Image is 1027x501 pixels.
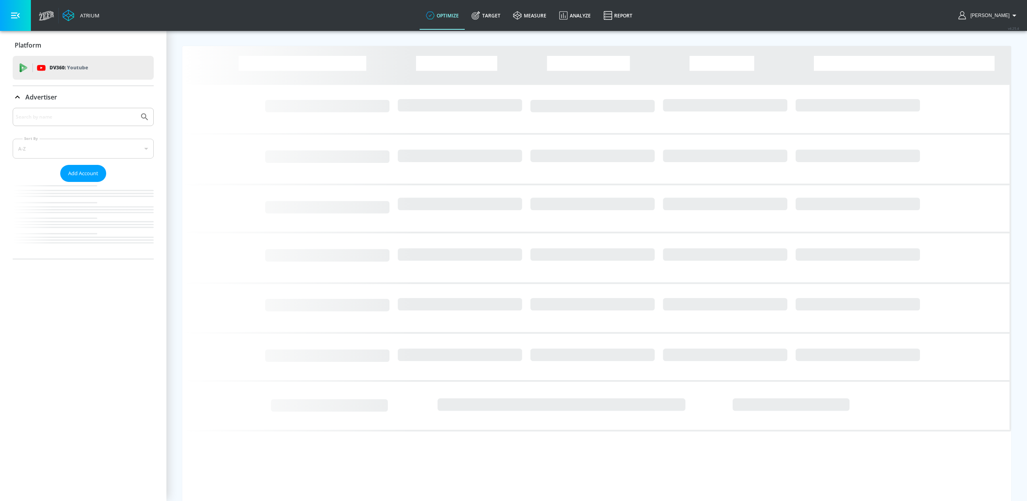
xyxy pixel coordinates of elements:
[77,12,99,19] div: Atrium
[23,136,40,141] label: Sort By
[553,1,597,30] a: Analyze
[67,63,88,72] p: Youtube
[25,93,57,101] p: Advertiser
[13,139,154,159] div: A-Z
[68,169,98,178] span: Add Account
[1008,26,1019,31] span: v 4.25.4
[958,11,1019,20] button: [PERSON_NAME]
[15,41,41,50] p: Platform
[13,182,154,259] nav: list of Advertiser
[13,34,154,56] div: Platform
[507,1,553,30] a: measure
[63,10,99,21] a: Atrium
[967,13,1010,18] span: login as: shannon.belforti@zefr.com
[465,1,507,30] a: Target
[60,165,106,182] button: Add Account
[13,108,154,259] div: Advertiser
[16,112,136,122] input: Search by name
[50,63,88,72] p: DV360:
[597,1,639,30] a: Report
[13,56,154,80] div: DV360: Youtube
[420,1,465,30] a: optimize
[13,86,154,108] div: Advertiser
